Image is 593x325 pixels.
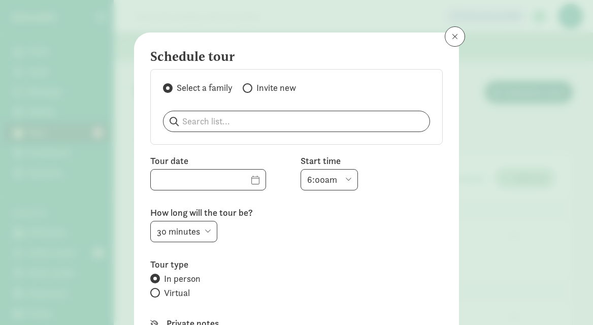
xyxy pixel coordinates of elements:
input: Search list... [163,111,430,132]
label: Tour date [150,155,292,167]
label: Start time [301,155,443,167]
span: Select a family [177,82,233,94]
iframe: Chat Widget [542,276,593,325]
label: How long will the tour be? [150,207,443,219]
label: Tour type [150,258,443,271]
span: In person [164,273,201,285]
h4: Schedule tour [150,49,417,65]
span: Invite new [256,82,296,94]
span: Virtual [164,287,190,299]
